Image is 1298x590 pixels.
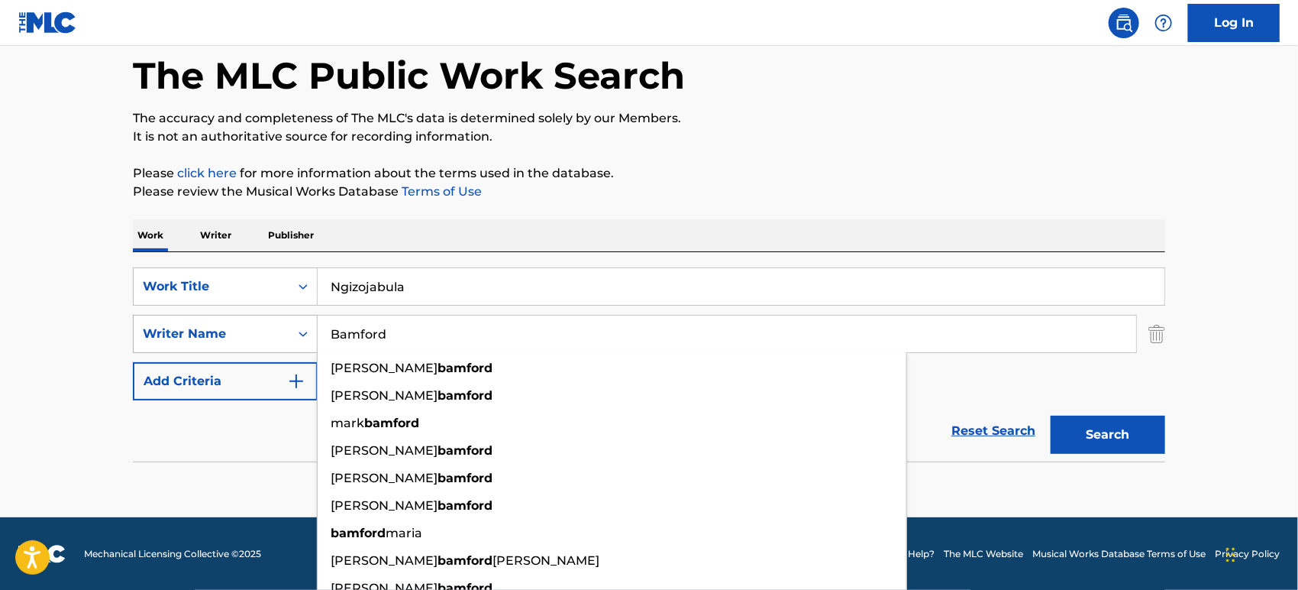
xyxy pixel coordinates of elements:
img: search [1115,14,1133,32]
div: Drag [1226,532,1235,578]
span: mark [331,416,364,430]
a: Public Search [1109,8,1139,38]
a: The MLC Website [944,547,1023,561]
div: Writer Name [143,325,280,343]
iframe: Chat Widget [1222,517,1298,590]
a: Reset Search [944,414,1043,448]
img: help [1154,14,1173,32]
a: Log In [1188,4,1280,42]
span: [PERSON_NAME] [492,553,599,568]
form: Search Form [133,267,1165,462]
strong: bamford [438,388,492,403]
a: click here [177,166,237,180]
a: Need Help? [881,547,935,561]
img: logo [18,545,66,563]
img: MLC Logo [18,11,77,34]
a: Musical Works Database Terms of Use [1032,547,1206,561]
a: Privacy Policy [1215,547,1280,561]
div: Help [1148,8,1179,38]
strong: bamford [438,361,492,375]
p: Work [133,219,168,251]
strong: bamford [331,526,386,540]
strong: bamford [438,498,492,513]
button: Search [1051,416,1165,454]
p: Please review the Musical Works Database [133,183,1165,201]
img: 9d2ae6d4665cec9f34b9.svg [287,372,305,391]
button: Add Criteria [133,362,318,400]
p: Publisher [263,219,318,251]
strong: bamford [364,416,419,430]
strong: bamford [438,443,492,458]
div: Work Title [143,277,280,296]
p: Please for more information about the terms used in the database. [133,164,1165,183]
strong: bamford [438,553,492,568]
span: [PERSON_NAME] [331,443,438,458]
p: The accuracy and completeness of The MLC's data is determined solely by our Members. [133,109,1165,128]
strong: bamford [438,471,492,485]
span: maria [386,526,422,540]
span: [PERSON_NAME] [331,471,438,485]
h1: The MLC Public Work Search [133,53,685,99]
p: Writer [195,219,236,251]
span: [PERSON_NAME] [331,553,438,568]
span: [PERSON_NAME] [331,361,438,375]
p: It is not an authoritative source for recording information. [133,128,1165,146]
span: [PERSON_NAME] [331,498,438,513]
img: Delete Criterion [1148,315,1165,353]
span: Mechanical Licensing Collective © 2025 [84,547,261,561]
a: Terms of Use [399,184,482,199]
span: [PERSON_NAME] [331,388,438,403]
